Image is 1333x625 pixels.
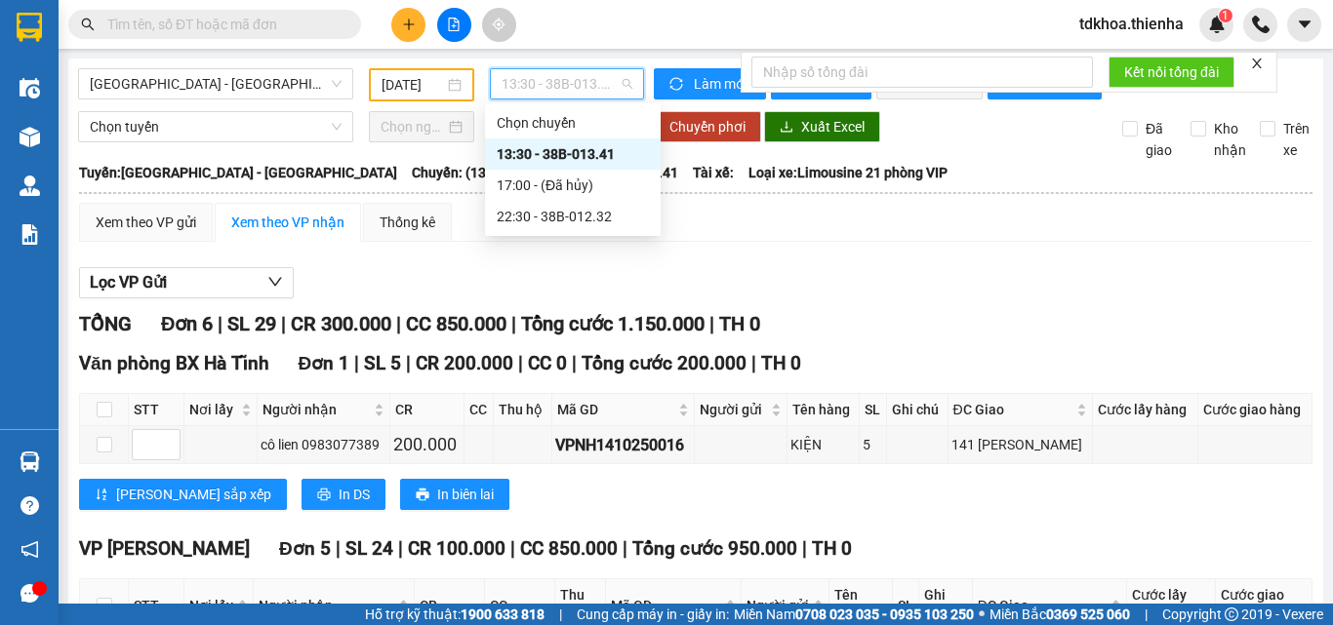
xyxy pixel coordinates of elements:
[116,484,271,505] span: [PERSON_NAME] sắp xếp
[751,57,1093,88] input: Nhập số tổng đài
[406,312,506,335] span: CC 850.000
[694,73,750,95] span: Làm mới
[801,116,865,137] span: Xuất Excel
[90,112,342,141] span: Chọn tuyến
[669,77,686,93] span: sync
[336,537,341,560] span: |
[497,112,649,134] div: Chọn chuyến
[81,18,95,31] span: search
[416,352,513,374] span: CR 200.000
[90,69,342,98] span: Hà Nội - Hà Tĩnh
[1138,118,1180,161] span: Đã giao
[302,479,385,510] button: printerIn DS
[693,162,734,183] span: Tài xế:
[747,595,809,616] span: Người gửi
[381,116,445,137] input: Chọn ngày
[1225,607,1238,621] span: copyright
[887,394,948,426] th: Ghi chú
[978,595,1107,616] span: ĐC Giao
[518,352,523,374] span: |
[572,352,577,374] span: |
[1064,12,1199,36] span: tdkhoa.thienha
[860,394,887,426] th: SL
[365,604,545,625] span: Hỗ trợ kỹ thuật:
[719,312,760,335] span: TH 0
[465,394,495,426] th: CC
[492,18,505,31] span: aim
[95,488,108,503] span: sort-ascending
[412,162,554,183] span: Chuyến: (13:30 [DATE])
[416,488,429,503] span: printer
[20,176,40,196] img: warehouse-icon
[528,352,567,374] span: CC 0
[582,352,747,374] span: Tổng cước 200.000
[990,604,1130,625] span: Miền Bắc
[511,312,516,335] span: |
[557,399,675,420] span: Mã GD
[79,312,132,335] span: TỔNG
[354,352,359,374] span: |
[263,399,370,420] span: Người nhận
[1287,8,1321,42] button: caret-down
[1222,9,1229,22] span: 1
[96,212,196,233] div: Xem theo VP gửi
[521,312,705,335] span: Tổng cước 1.150.000
[90,270,167,294] span: Lọc VP Gửi
[20,127,40,147] img: warehouse-icon
[364,352,401,374] span: SL 5
[20,496,39,515] span: question-circle
[497,143,649,165] div: 13:30 - 38B-013.41
[979,610,985,618] span: ⚪️
[502,69,632,98] span: 13:30 - 38B-013.41
[393,431,461,458] div: 200.000
[494,394,551,426] th: Thu hộ
[79,537,250,560] span: VP [PERSON_NAME]
[382,74,444,96] input: 14/10/2025
[218,312,222,335] span: |
[20,451,40,472] img: warehouse-icon
[1250,57,1264,70] span: close
[437,484,494,505] span: In biên lai
[1145,604,1148,625] span: |
[559,604,562,625] span: |
[497,206,649,227] div: 22:30 - 38B-012.32
[461,606,545,622] strong: 1900 633 818
[1296,16,1313,33] span: caret-down
[1252,16,1270,33] img: phone-icon
[317,488,331,503] span: printer
[408,537,505,560] span: CR 100.000
[788,394,860,426] th: Tên hàng
[1219,9,1232,22] sup: 1
[510,537,515,560] span: |
[1124,61,1219,83] span: Kết nối tổng đài
[259,595,394,616] span: Người nhận
[654,68,766,99] button: syncLàm mới
[261,434,386,455] div: cô lien 0983077389
[555,433,692,457] div: VPNH1410250016
[231,212,344,233] div: Xem theo VP nhận
[406,352,411,374] span: |
[1046,606,1130,622] strong: 0369 525 060
[437,8,471,42] button: file-add
[17,13,42,42] img: logo-vxr
[863,434,883,455] div: 5
[734,604,974,625] span: Miền Nam
[1206,118,1254,161] span: Kho nhận
[402,18,416,31] span: plus
[20,584,39,603] span: message
[1275,118,1317,161] span: Trên xe
[552,426,696,464] td: VPNH1410250016
[281,312,286,335] span: |
[20,78,40,98] img: warehouse-icon
[780,120,793,136] span: download
[1208,16,1226,33] img: icon-new-feature
[654,111,761,142] button: Chuyển phơi
[20,224,40,245] img: solution-icon
[189,399,237,420] span: Nơi lấy
[400,479,509,510] button: printerIn biên lai
[1109,57,1234,88] button: Kết nối tổng đài
[20,540,39,559] span: notification
[812,537,852,560] span: TH 0
[345,537,393,560] span: SL 24
[447,18,461,31] span: file-add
